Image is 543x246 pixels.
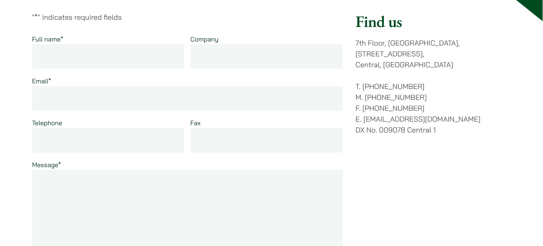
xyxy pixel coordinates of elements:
p: 7th Floor, [GEOGRAPHIC_DATA], [STREET_ADDRESS], Central, [GEOGRAPHIC_DATA] [356,37,511,70]
label: Company [191,35,219,43]
label: Telephone [32,119,62,127]
p: T. [PHONE_NUMBER] M. [PHONE_NUMBER] F. [PHONE_NUMBER] E. [EMAIL_ADDRESS][DOMAIN_NAME] DX No. 0090... [356,81,511,135]
p: " " indicates required fields [32,12,343,23]
label: Message [32,161,61,169]
label: Full name [32,35,64,43]
label: Email [32,77,51,85]
h2: Find us [356,12,511,31]
label: Fax [191,119,201,127]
